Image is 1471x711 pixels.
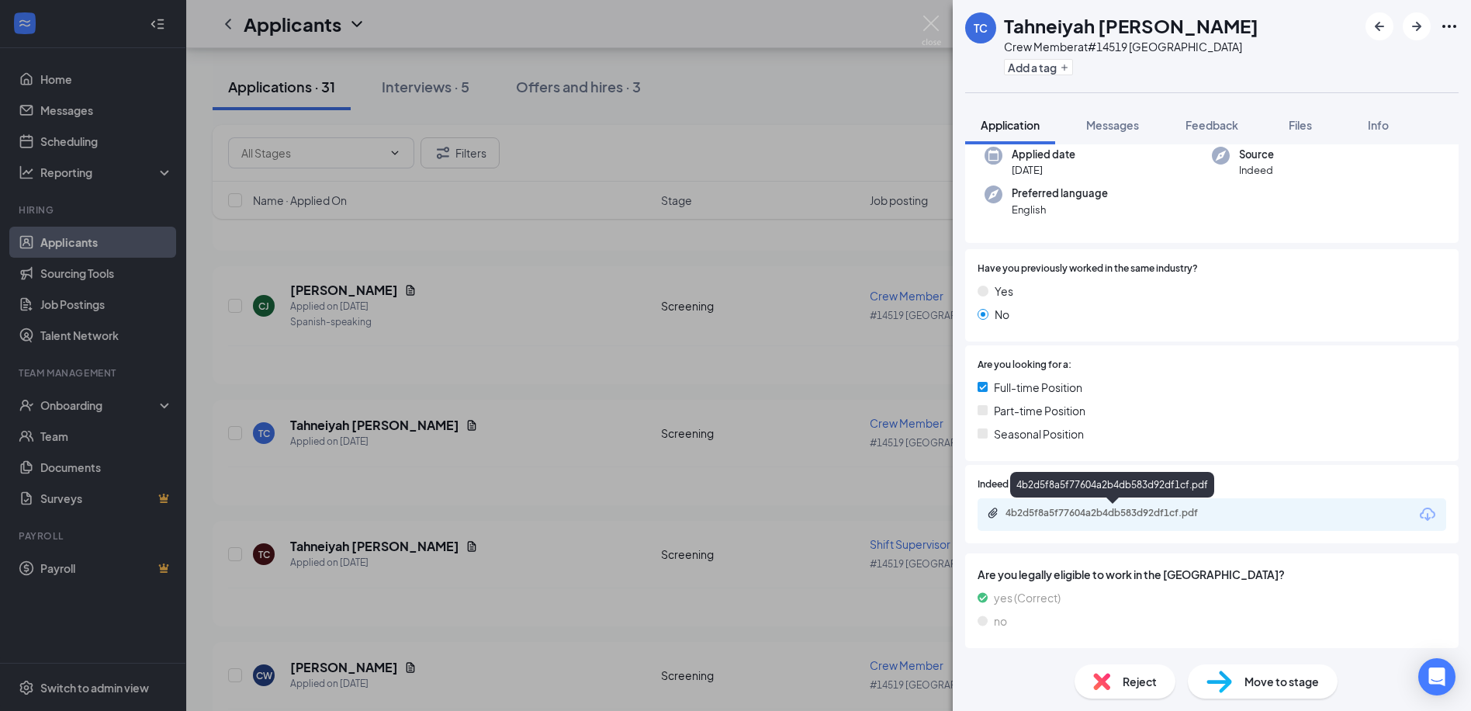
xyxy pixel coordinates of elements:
svg: Download [1418,505,1437,524]
span: Preferred language [1012,186,1108,201]
span: Full-time Position [994,379,1082,396]
span: Are you looking for a: [978,358,1071,373]
button: PlusAdd a tag [1004,59,1073,75]
span: Application [981,118,1040,132]
h1: Tahneiyah [PERSON_NAME] [1004,12,1258,39]
span: No [995,306,1009,323]
span: Messages [1086,118,1139,132]
button: ArrowRight [1403,12,1431,40]
span: Seasonal Position [994,425,1084,442]
span: Info [1368,118,1389,132]
span: no [994,612,1007,629]
svg: ArrowLeftNew [1370,17,1389,36]
span: yes (Correct) [994,589,1061,606]
span: English [1012,202,1108,217]
div: Open Intercom Messenger [1418,658,1455,695]
span: Indeed [1239,162,1274,178]
span: [DATE] [1012,162,1075,178]
div: TC [974,20,988,36]
svg: ArrowRight [1407,17,1426,36]
span: Move to stage [1244,673,1319,690]
div: 4b2d5f8a5f77604a2b4db583d92df1cf.pdf [1005,507,1223,519]
a: Paperclip4b2d5f8a5f77604a2b4db583d92df1cf.pdf [987,507,1238,522]
span: Are you legally eligible to work in the [GEOGRAPHIC_DATA]? [978,566,1446,583]
span: Applied date [1012,147,1075,162]
span: Have you previously worked in the same industry? [978,262,1198,276]
span: Indeed Resume [978,477,1046,492]
div: Crew Member at #14519 [GEOGRAPHIC_DATA] [1004,39,1258,54]
svg: Plus [1060,63,1069,72]
div: 4b2d5f8a5f77604a2b4db583d92df1cf.pdf [1010,472,1214,498]
span: Part-time Position [994,402,1085,419]
svg: Paperclip [987,507,999,519]
svg: Ellipses [1440,17,1459,36]
span: Feedback [1185,118,1238,132]
button: ArrowLeftNew [1365,12,1393,40]
span: Source [1239,147,1274,162]
span: Yes [995,283,1013,300]
span: Files [1289,118,1312,132]
span: Reject [1123,673,1157,690]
